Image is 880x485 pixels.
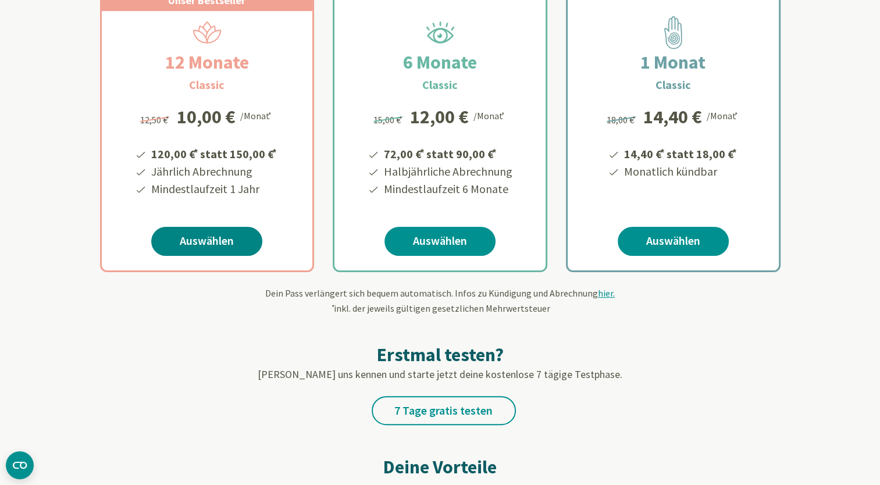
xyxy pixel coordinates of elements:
[410,108,469,126] div: 12,00 €
[598,287,615,299] span: hier.
[382,180,512,198] li: Mindestlaufzeit 6 Monate
[372,396,516,425] a: 7 Tage gratis testen
[643,108,702,126] div: 14,40 €
[100,453,781,481] h2: Deine Vorteile
[149,143,279,163] li: 120,00 € statt 150,00 €
[240,108,273,123] div: /Monat
[384,227,496,256] a: Auswählen
[149,163,279,180] li: Jährlich Abrechnung
[100,343,781,366] h2: Erstmal testen?
[100,286,781,315] div: Dein Pass verlängert sich bequem automatisch. Infos zu Kündigung und Abrechnung
[373,114,404,126] span: 15,00 €
[189,76,225,94] h3: Classic
[622,143,739,163] li: 14,40 € statt 18,00 €
[655,76,691,94] h3: Classic
[382,143,512,163] li: 72,00 € statt 90,00 €
[618,227,729,256] a: Auswählen
[707,108,740,123] div: /Monat
[151,227,262,256] a: Auswählen
[382,163,512,180] li: Halbjährliche Abrechnung
[149,180,279,198] li: Mindestlaufzeit 1 Jahr
[622,163,739,180] li: Monatlich kündbar
[330,302,550,314] span: inkl. der jeweils gültigen gesetzlichen Mehrwertsteuer
[177,108,236,126] div: 10,00 €
[140,114,171,126] span: 12,50 €
[607,114,637,126] span: 18,00 €
[473,108,507,123] div: /Monat
[137,48,277,76] h2: 12 Monate
[375,48,505,76] h2: 6 Monate
[100,366,781,382] p: [PERSON_NAME] uns kennen und starte jetzt deine kostenlose 7 tägige Testphase.
[422,76,458,94] h3: Classic
[6,451,34,479] button: CMP-Widget öffnen
[612,48,733,76] h2: 1 Monat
